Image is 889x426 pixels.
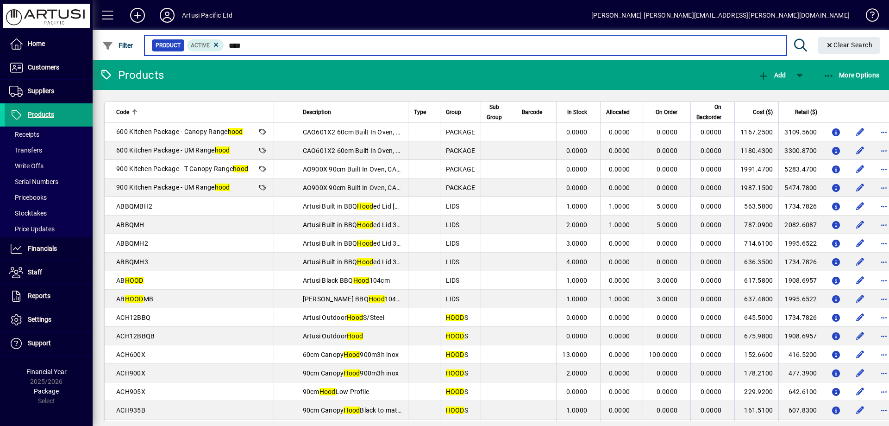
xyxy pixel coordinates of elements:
span: 0.0000 [657,184,678,191]
span: Active [191,42,210,49]
span: 100.0000 [649,351,677,358]
div: On Backorder [696,102,730,122]
span: ACH905X [116,388,145,395]
span: 0.0000 [701,351,722,358]
span: 0.0000 [701,388,722,395]
td: 1734.7826 [778,308,822,327]
span: AB [116,277,144,284]
td: 1167.2500 [734,123,778,141]
em: Hood [344,407,360,414]
span: ACH12BBQ [116,314,150,321]
div: Artusi Pacific Ltd [182,8,232,23]
em: HOOD [446,351,464,358]
td: 607.8300 [778,401,822,420]
a: Receipts [5,127,93,142]
span: 0.0000 [657,314,678,321]
span: LIDS [446,221,460,229]
span: Clear Search [826,41,873,49]
span: 90cm Canopy Black to match AFGR935B [303,407,439,414]
a: Stocktakes [5,205,93,221]
span: Transfers [9,146,42,154]
span: 1.0000 [609,295,630,303]
span: CAO601X2 60cm Built In Oven, CACC604 60cm Hob, ACH600X & ADW5002X/1 Dishwasher [303,128,588,136]
span: AB MB [116,295,153,303]
button: Edit [853,329,868,343]
span: Artusi Built in BBQ ed Lid 316 S/S 80cm [303,240,435,247]
span: PACKAGE [446,184,476,191]
span: Price Updates [9,225,55,233]
a: Suppliers [5,80,93,103]
span: Customers [28,64,59,71]
div: Code [116,107,268,117]
span: ABBQMBH2 [116,203,152,210]
button: Edit [853,347,868,362]
span: 1.0000 [566,277,588,284]
span: 0.0000 [657,407,678,414]
span: 0.0000 [609,240,630,247]
span: 0.0000 [657,128,678,136]
span: CAO601X2 60cm Built In Oven, CACC604 60cm Hob, AUM60 & ADW5002X/1 Dishwasher [303,147,581,154]
span: 2.0000 [566,221,588,229]
span: Barcode [522,107,542,117]
span: 0.0000 [609,128,630,136]
span: 0.0000 [566,147,588,154]
div: Type [414,107,434,117]
span: 0.0000 [566,314,588,321]
span: In Stock [567,107,587,117]
span: ACH935B [116,407,145,414]
span: 5.0000 [657,221,678,229]
button: Edit [853,180,868,195]
div: Group [446,107,476,117]
span: Allocated [606,107,630,117]
span: 4.0000 [566,258,588,266]
span: 90cm Canopy 900m3h inox [303,369,399,377]
span: 0.0000 [609,351,630,358]
button: Edit [853,403,868,418]
span: 0.0000 [609,388,630,395]
a: Staff [5,261,93,284]
span: 3.0000 [566,240,588,247]
a: Price Updates [5,221,93,237]
span: 0.0000 [701,407,722,414]
span: Home [28,40,45,47]
td: 152.6600 [734,345,778,364]
span: 0.0000 [657,258,678,266]
span: 1.0000 [566,295,588,303]
em: HOOD [125,295,144,303]
span: S [446,388,468,395]
span: Sub Group [487,102,502,122]
div: Products [100,68,164,83]
span: 0.0000 [609,184,630,191]
span: Artusi Outdoor [303,332,363,340]
span: Support [28,339,51,347]
button: More Options [821,67,882,83]
td: 636.3500 [734,253,778,271]
span: AO900X 90cm Built In Oven, CACC90 90cm Hob, ATH900X & ADW5002X/1 Dishwasher [303,165,575,173]
td: 645.5000 [734,308,778,327]
button: Edit [853,292,868,306]
a: Support [5,332,93,355]
td: 563.5800 [734,197,778,216]
em: HOOD [446,369,464,377]
a: Write Offs [5,158,93,174]
span: Serial Numbers [9,178,58,185]
span: 0.0000 [609,147,630,154]
span: Reports [28,292,50,299]
span: 0.0000 [701,258,722,266]
a: Knowledge Base [859,2,877,32]
span: ACH900X [116,369,145,377]
span: 1.0000 [566,203,588,210]
em: Hood [319,388,336,395]
span: Artusi Built in BBQ ed Lid 316 S/S 104cm [303,221,438,229]
button: Clear [818,37,880,54]
td: 178.2100 [734,364,778,382]
span: ACH600X [116,351,145,358]
span: PACKAGE [446,128,476,136]
span: AO900X 90cm Built In Oven, CACC90 90cm Hob, AUM90 & ADW5002X/1 Dishwasher [303,184,569,191]
td: 1908.6957 [778,327,822,345]
span: Package [34,388,59,395]
span: Type [414,107,426,117]
span: Add [758,71,786,79]
span: 60cm Canopy 900m3h inox [303,351,399,358]
span: Staff [28,268,42,276]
